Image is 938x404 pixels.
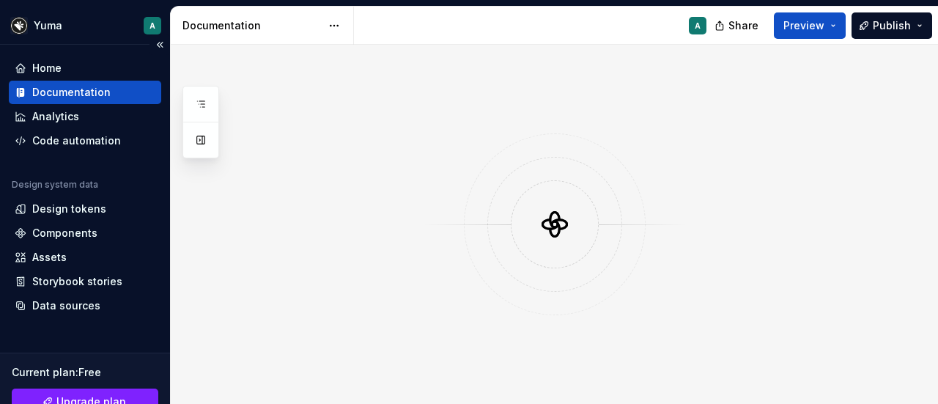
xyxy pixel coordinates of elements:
a: Analytics [9,105,161,128]
div: Documentation [182,18,321,33]
button: Preview [774,12,846,39]
div: A [695,20,701,32]
a: Documentation [9,81,161,104]
a: Code automation [9,129,161,153]
button: Collapse sidebar [149,34,170,55]
div: Code automation [32,133,121,148]
img: 18c7bb10-59ed-4429-9560-e23c809578c9.png [10,17,28,34]
div: A [149,20,155,32]
button: Share [707,12,768,39]
button: YumaA [3,10,167,41]
div: Current plan : Free [12,365,158,380]
a: Assets [9,246,161,269]
a: Home [9,56,161,80]
a: Components [9,221,161,245]
div: Storybook stories [32,274,122,289]
div: Data sources [32,298,100,313]
span: Preview [783,18,824,33]
a: Data sources [9,294,161,317]
a: Design tokens [9,197,161,221]
div: Home [32,61,62,76]
a: Storybook stories [9,270,161,293]
div: Analytics [32,109,79,124]
button: Publish [852,12,932,39]
div: Yuma [34,18,62,33]
div: Design system data [12,179,98,191]
div: Assets [32,250,67,265]
div: Documentation [32,85,111,100]
span: Publish [873,18,911,33]
span: Share [728,18,758,33]
div: Components [32,226,97,240]
div: Design tokens [32,202,106,216]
